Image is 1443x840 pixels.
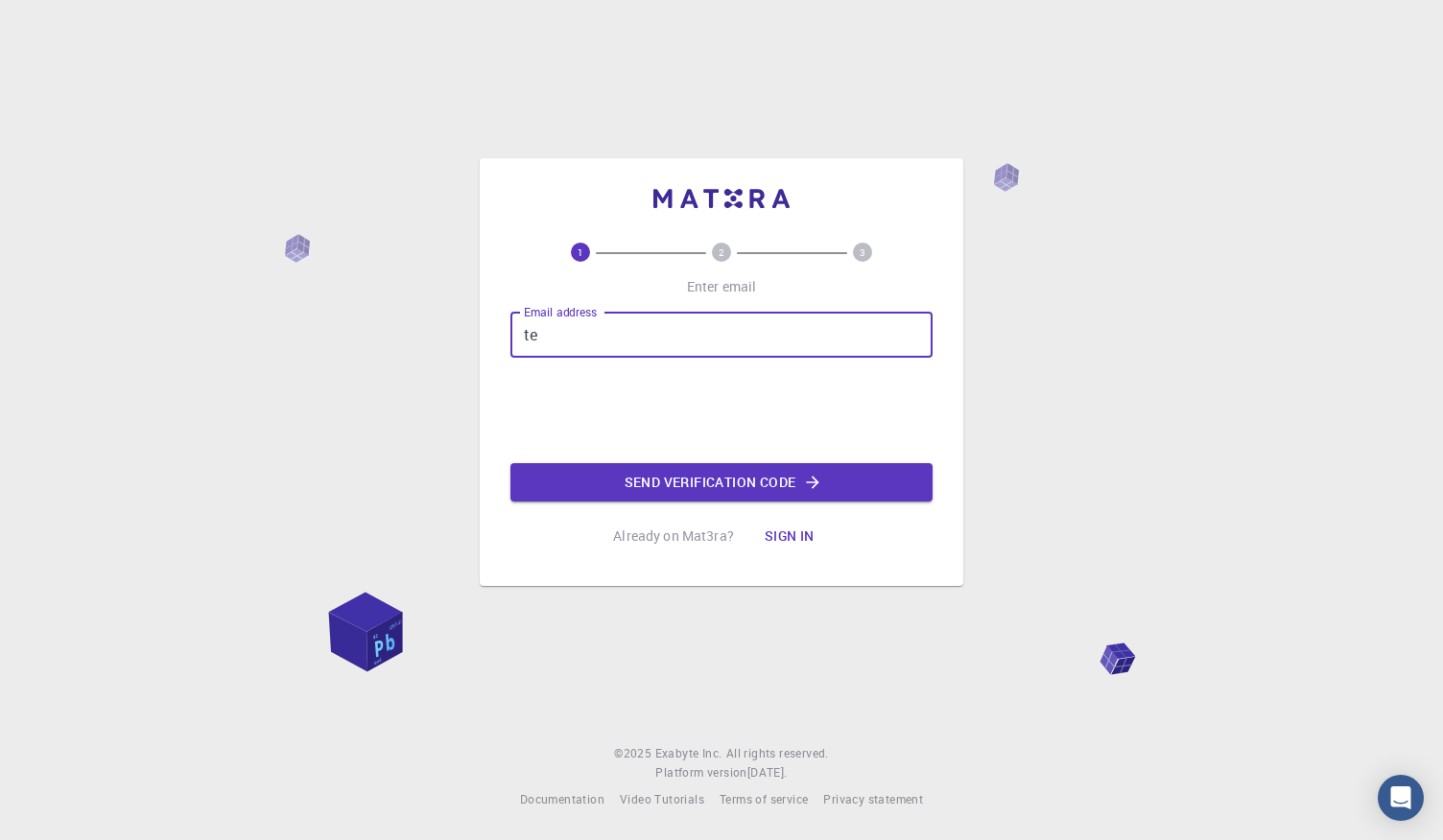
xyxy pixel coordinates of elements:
span: © 2025 [614,744,654,763]
text: 2 [719,245,724,259]
iframe: reCAPTCHA [576,373,867,448]
span: Documentation [520,791,604,806]
text: 3 [860,245,865,259]
label: Email address [524,304,597,320]
a: [DATE]. [747,763,788,782]
p: Already on Mat3ra? [613,526,734,546]
span: [DATE] . [747,764,788,780]
span: All rights reserved. [726,744,829,763]
a: Exabyte Inc. [655,744,722,763]
span: Privacy statement [823,791,923,806]
text: 1 [578,245,583,259]
span: Video Tutorials [620,791,704,806]
span: Terms of service [720,791,808,806]
a: Privacy statement [823,790,923,809]
button: Send verification code [510,463,933,502]
span: Platform version [655,763,746,782]
a: Terms of service [720,790,808,809]
p: Enter email [687,277,757,296]
a: Documentation [520,790,604,809]
div: Open Intercom Messenger [1378,775,1424,821]
button: Sign in [749,517,830,555]
a: Video Tutorials [620,790,704,809]
span: Exabyte Inc. [655,745,722,760]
